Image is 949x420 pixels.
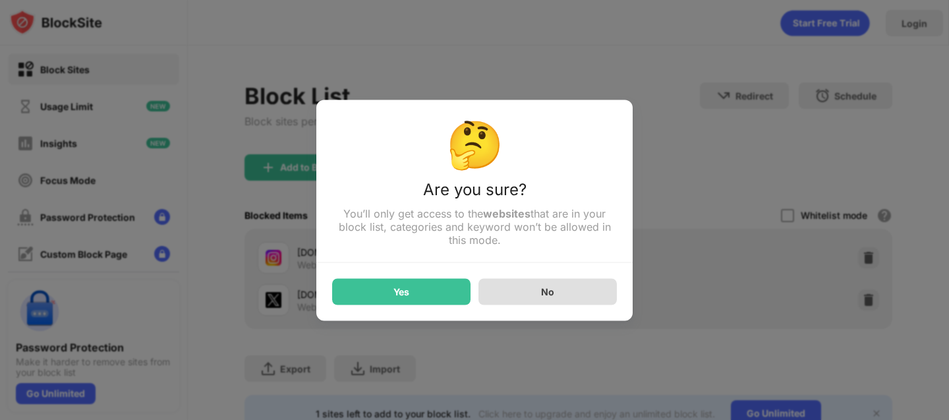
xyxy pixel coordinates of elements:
[393,286,409,297] div: Yes
[332,115,617,171] div: 🤔
[332,179,617,206] div: Are you sure?
[541,286,554,297] div: No
[332,206,617,246] div: You’ll only get access to the that are in your block list, categories and keyword won’t be allowe...
[483,206,531,220] strong: websites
